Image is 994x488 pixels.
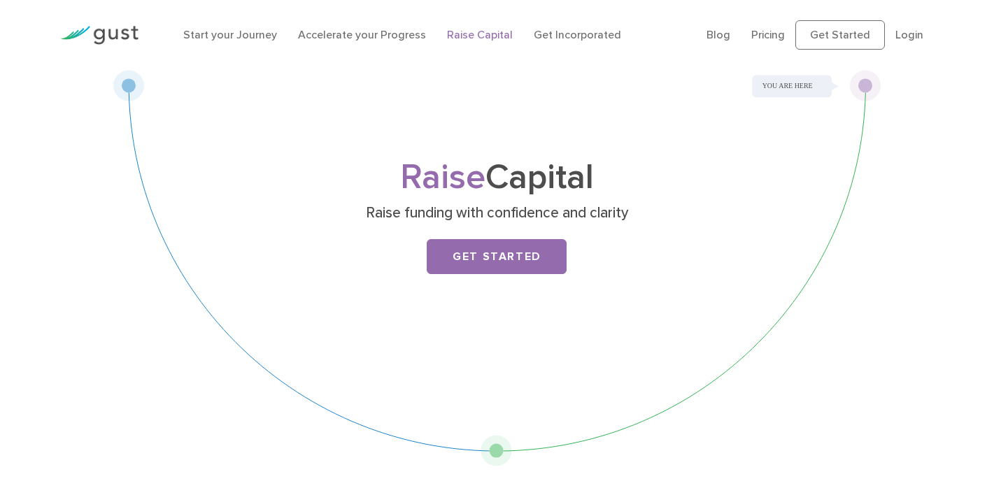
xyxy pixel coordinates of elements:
span: Raise [400,157,485,198]
a: Get Started [795,20,885,50]
a: Get Started [427,239,567,274]
a: Raise Capital [447,28,513,41]
h1: Capital [220,162,773,194]
a: Pricing [751,28,785,41]
p: Raise funding with confidence and clarity [226,203,768,223]
a: Start your Journey [183,28,277,41]
a: Accelerate your Progress [298,28,426,41]
a: Login [895,28,923,41]
img: Gust Logo [60,26,139,45]
a: Blog [707,28,730,41]
a: Get Incorporated [534,28,621,41]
